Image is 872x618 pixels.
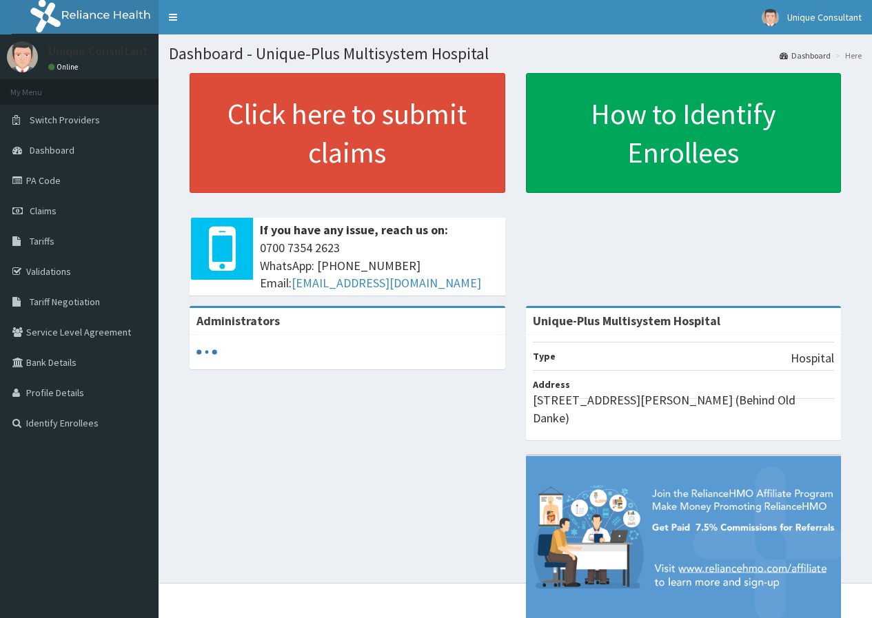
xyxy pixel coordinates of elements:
[169,45,862,63] h1: Dashboard - Unique-Plus Multisystem Hospital
[526,73,842,193] a: How to Identify Enrollees
[780,50,831,61] a: Dashboard
[791,349,834,367] p: Hospital
[533,391,835,426] p: [STREET_ADDRESS][PERSON_NAME] (Behind Old Danke)
[190,73,505,193] a: Click here to submit claims
[48,45,148,57] p: Unique Consultant
[30,114,100,126] span: Switch Providers
[762,9,779,26] img: User Image
[260,239,498,292] span: 0700 7354 2623 WhatsApp: [PHONE_NUMBER] Email:
[260,222,448,238] b: If you have any issue, reach us on:
[196,313,280,329] b: Administrators
[832,50,862,61] li: Here
[292,275,481,291] a: [EMAIL_ADDRESS][DOMAIN_NAME]
[7,41,38,72] img: User Image
[48,62,81,72] a: Online
[30,205,57,217] span: Claims
[533,378,570,391] b: Address
[787,11,862,23] span: Unique Consultant
[533,313,720,329] strong: Unique-Plus Multisystem Hospital
[30,296,100,308] span: Tariff Negotiation
[30,144,74,156] span: Dashboard
[196,342,217,362] svg: audio-loading
[30,235,54,247] span: Tariffs
[533,350,556,362] b: Type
